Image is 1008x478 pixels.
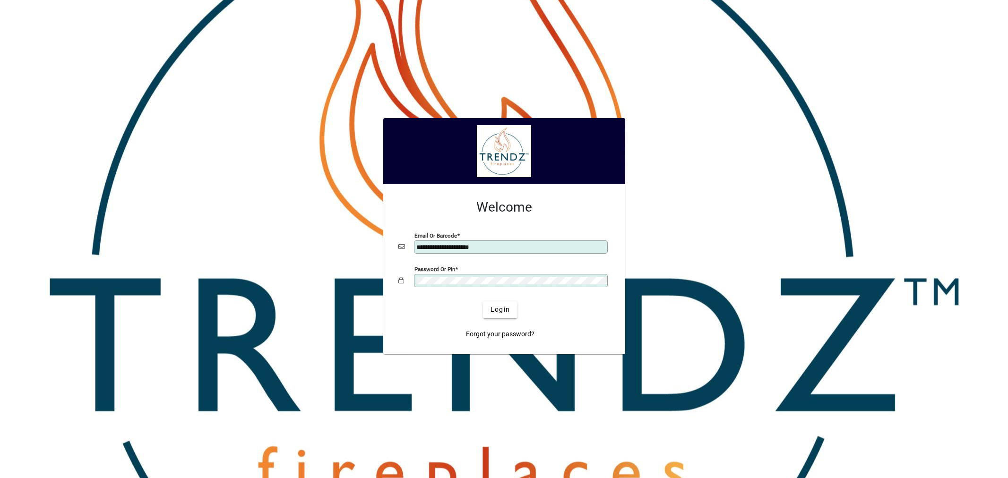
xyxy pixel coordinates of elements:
h2: Welcome [398,199,610,215]
mat-label: Email or Barcode [414,232,457,239]
mat-label: Password or Pin [414,265,455,272]
span: Login [491,305,510,315]
span: Forgot your password? [466,329,534,339]
a: Forgot your password? [462,326,538,343]
button: Login [483,301,517,318]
